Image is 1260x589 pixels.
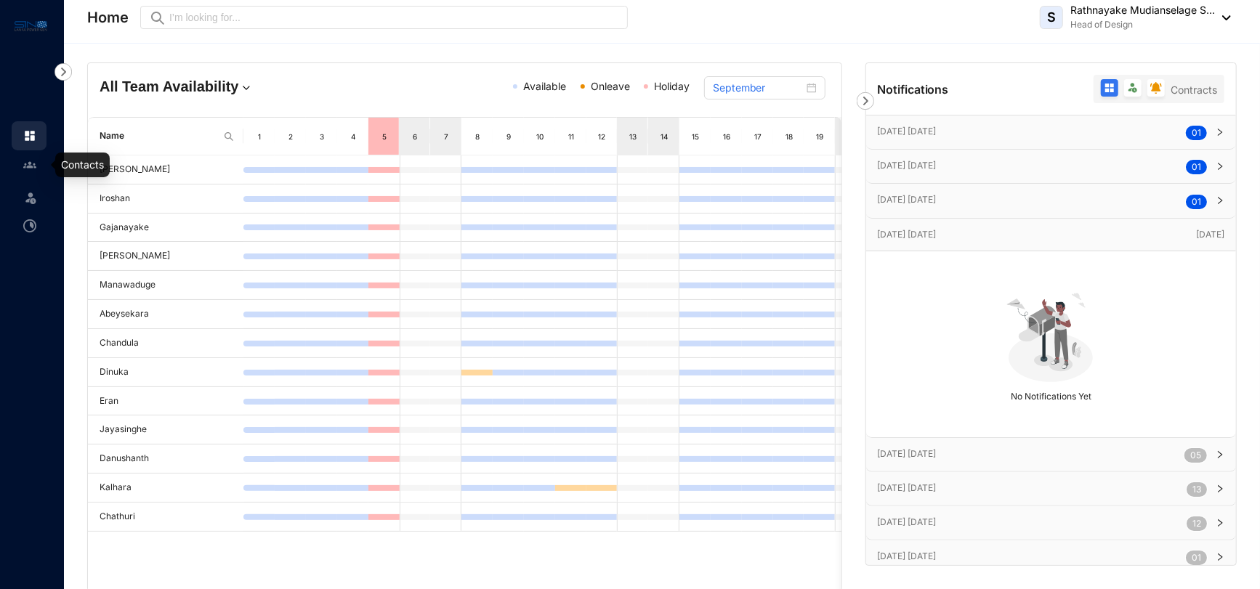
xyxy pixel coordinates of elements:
[88,155,243,184] td: [PERSON_NAME]
[88,415,243,444] td: Jayasinghe
[88,184,243,214] td: Iroshan
[878,549,1186,564] p: [DATE] [DATE]
[1192,196,1198,207] span: 0
[1070,3,1215,17] p: Rathnayake Mudianselage S...
[88,300,243,329] td: Abeysekara
[169,9,619,25] input: I’m looking for...
[239,81,254,95] img: dropdown.780994ddfa97fca24b89f58b1de131fa.svg
[752,129,764,144] div: 17
[1192,518,1196,529] span: 1
[1192,484,1196,495] span: 1
[878,515,1187,529] p: [DATE] [DATE]
[866,184,1236,217] div: [DATE] [DATE]01
[23,219,36,232] img: time-attendance-unselected.8aad090b53826881fffb.svg
[713,80,804,96] input: Select month
[1196,227,1224,242] p: [DATE]
[1186,160,1207,174] sup: 01
[1215,15,1231,20] img: dropdown-black.8e83cc76930a90b1a4fdb6d089b7bf3a.svg
[1216,128,1224,137] span: right
[88,387,243,416] td: Eran
[866,540,1236,574] div: [DATE] [DATE]01
[1198,127,1201,138] span: 1
[565,129,578,144] div: 11
[223,131,235,142] img: search.8ce656024d3affaeffe32e5b30621cb7.svg
[1216,162,1224,171] span: right
[23,129,36,142] img: home.c6720e0a13eba0172344.svg
[100,76,342,97] h4: All Team Availability
[1192,161,1198,172] span: 0
[1216,196,1224,205] span: right
[534,129,546,144] div: 10
[878,158,1186,173] p: [DATE] [DATE]
[409,129,421,144] div: 6
[88,474,243,503] td: Kalhara
[878,227,1196,242] p: [DATE] [DATE]
[87,7,129,28] p: Home
[88,444,243,474] td: Danushanth
[23,190,38,205] img: leave-unselected.2934df6273408c3f84d9.svg
[523,80,566,92] span: Available
[866,438,1236,471] div: [DATE] [DATE]05
[878,385,1224,404] p: No Notifications Yet
[1186,126,1207,140] sup: 01
[1186,551,1207,565] sup: 01
[1047,11,1056,24] span: S
[878,81,949,98] p: Notifications
[721,129,733,144] div: 16
[316,129,328,144] div: 3
[88,329,243,358] td: Chandula
[690,129,702,144] div: 15
[878,124,1186,139] p: [DATE] [DATE]
[1196,484,1201,495] span: 3
[88,214,243,243] td: Gajanayake
[88,271,243,300] td: Manawaduge
[866,115,1236,149] div: [DATE] [DATE]01
[866,472,1236,505] div: [DATE] [DATE]13
[1198,552,1201,563] span: 1
[878,447,1184,461] p: [DATE] [DATE]
[1198,196,1201,207] span: 1
[503,129,515,144] div: 9
[1192,127,1198,138] span: 0
[627,129,639,144] div: 13
[472,129,484,144] div: 8
[878,481,1187,495] p: [DATE] [DATE]
[1070,17,1215,32] p: Head of Design
[1150,82,1162,94] img: filter-reminder.7bd594460dfc183a5d70274ebda095bc.svg
[783,129,795,144] div: 18
[1216,450,1224,459] span: right
[440,129,453,144] div: 7
[1104,82,1115,94] img: filter-all-active.b2ddab8b6ac4e993c5f19a95c6f397f4.svg
[12,150,47,179] li: Contacts
[591,80,630,92] span: Onleave
[814,129,826,144] div: 19
[857,92,874,110] img: nav-icon-right.af6afadce00d159da59955279c43614e.svg
[866,150,1236,183] div: [DATE] [DATE]01
[1187,516,1207,531] sup: 12
[12,211,47,240] li: Time Attendance
[1001,285,1101,385] img: no-notification-yet.99f61bb71409b19b567a5111f7a484a1.svg
[1186,195,1207,209] sup: 01
[1216,519,1224,527] span: right
[88,358,243,387] td: Dinuka
[866,506,1236,540] div: [DATE] [DATE]12
[23,158,36,171] img: people-unselected.118708e94b43a90eceab.svg
[347,129,360,144] div: 4
[866,219,1236,251] div: [DATE] [DATE][DATE]
[54,63,72,81] img: nav-icon-right.af6afadce00d159da59955279c43614e.svg
[15,17,47,34] img: logo
[1196,518,1201,529] span: 2
[1190,450,1196,460] span: 0
[1187,482,1207,497] sup: 13
[378,129,390,144] div: 5
[1216,484,1224,493] span: right
[1196,450,1201,460] span: 5
[654,80,690,92] span: Holiday
[12,121,47,150] li: Home
[254,129,266,144] div: 1
[88,242,243,271] td: [PERSON_NAME]
[878,192,1186,207] p: [DATE] [DATE]
[1171,84,1217,96] span: Contracts
[1192,552,1198,563] span: 0
[285,129,297,144] div: 2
